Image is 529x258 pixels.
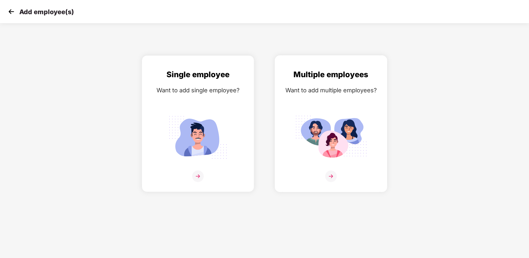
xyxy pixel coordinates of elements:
img: svg+xml;base64,PHN2ZyB4bWxucz0iaHR0cDovL3d3dy53My5vcmcvMjAwMC9zdmciIHdpZHRoPSIzNiIgaGVpZ2h0PSIzNi... [325,170,337,182]
div: Multiple employees [282,69,381,81]
div: Want to add multiple employees? [282,86,381,95]
p: Add employee(s) [19,8,74,16]
div: Want to add single employee? [148,86,247,95]
img: svg+xml;base64,PHN2ZyB4bWxucz0iaHR0cDovL3d3dy53My5vcmcvMjAwMC9zdmciIGlkPSJTaW5nbGVfZW1wbG95ZWUiIH... [162,112,234,162]
img: svg+xml;base64,PHN2ZyB4bWxucz0iaHR0cDovL3d3dy53My5vcmcvMjAwMC9zdmciIHdpZHRoPSIzMCIgaGVpZ2h0PSIzMC... [6,7,16,16]
div: Single employee [148,69,247,81]
img: svg+xml;base64,PHN2ZyB4bWxucz0iaHR0cDovL3d3dy53My5vcmcvMjAwMC9zdmciIHdpZHRoPSIzNiIgaGVpZ2h0PSIzNi... [192,170,204,182]
img: svg+xml;base64,PHN2ZyB4bWxucz0iaHR0cDovL3d3dy53My5vcmcvMjAwMC9zdmciIGlkPSJNdWx0aXBsZV9lbXBsb3llZS... [295,112,367,162]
